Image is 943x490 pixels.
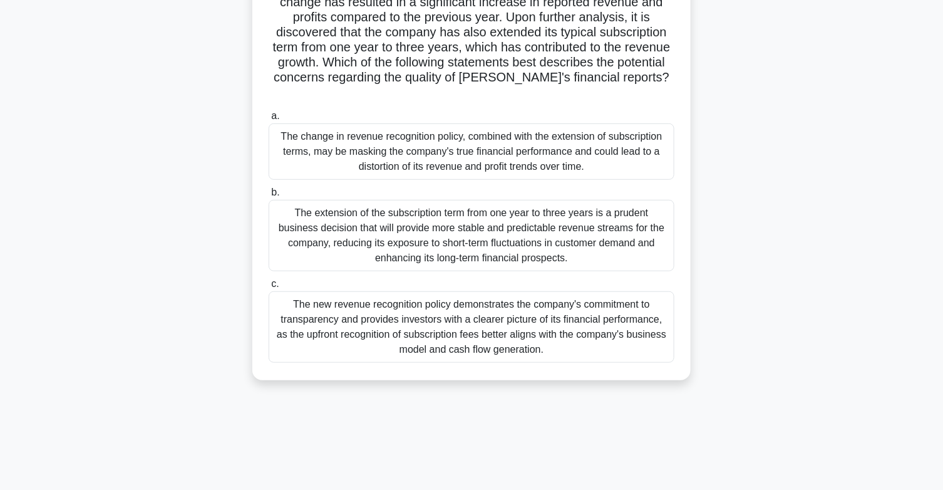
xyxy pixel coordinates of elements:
span: c. [271,278,279,289]
span: a. [271,110,279,121]
div: The extension of the subscription term from one year to three years is a prudent business decisio... [269,200,674,271]
span: b. [271,187,279,197]
div: The change in revenue recognition policy, combined with the extension of subscription terms, may ... [269,123,674,180]
div: The new revenue recognition policy demonstrates the company's commitment to transparency and prov... [269,291,674,363]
